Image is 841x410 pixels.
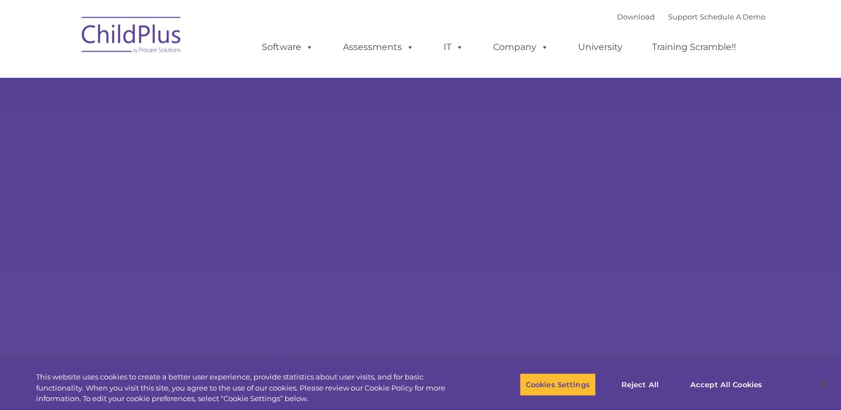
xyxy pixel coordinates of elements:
a: Training Scramble!! [641,36,747,58]
a: Software [251,36,325,58]
div: This website uses cookies to create a better user experience, provide statistics about user visit... [36,372,462,404]
button: Cookies Settings [520,373,596,396]
a: IT [432,36,475,58]
font: | [617,12,765,21]
a: Assessments [332,36,425,58]
a: Support [668,12,698,21]
button: Reject All [605,373,675,396]
a: Company [482,36,560,58]
a: University [567,36,634,58]
button: Close [811,372,835,397]
a: Schedule A Demo [700,12,765,21]
img: ChildPlus by Procare Solutions [76,9,187,64]
button: Accept All Cookies [684,373,768,396]
a: Download [617,12,655,21]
